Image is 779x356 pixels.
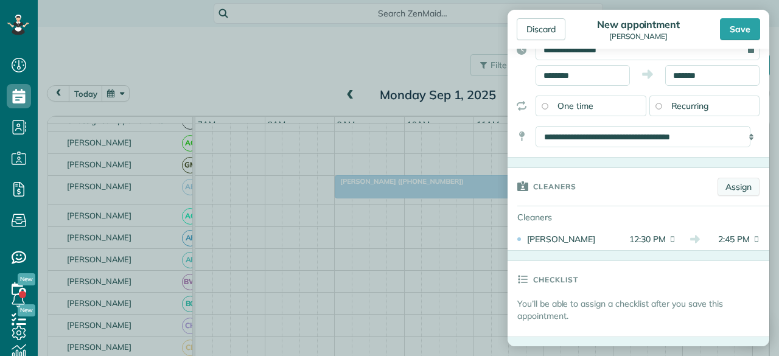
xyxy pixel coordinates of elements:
input: Recurring [655,103,662,109]
p: You’ll be able to assign a checklist after you save this appointment. [517,298,769,322]
h3: Checklist [533,261,578,298]
span: 2:45 PM [708,233,750,245]
div: [PERSON_NAME] [527,233,621,245]
div: Discard [517,18,565,40]
div: New appointment [593,18,683,30]
span: Recurring [671,100,709,111]
span: New [18,273,35,285]
div: [PERSON_NAME] [593,32,683,41]
input: One time [542,103,548,109]
a: Assign [718,178,760,196]
span: 12:30 PM [624,233,666,245]
h3: Cleaners [533,168,576,204]
span: One time [557,100,593,111]
div: Save [720,18,760,40]
div: Cleaners [508,206,593,228]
